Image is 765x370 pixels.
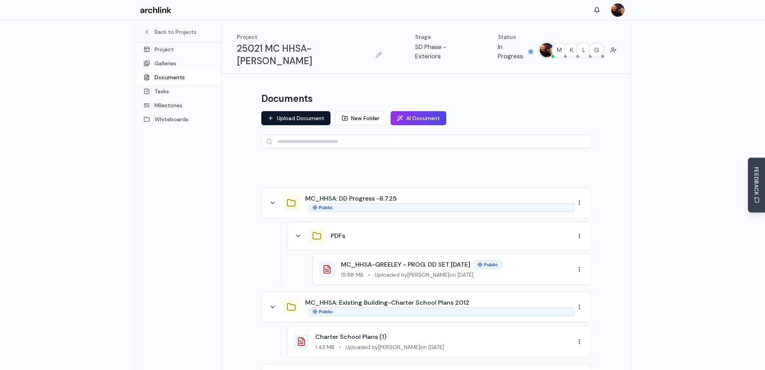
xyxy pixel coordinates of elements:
[315,333,386,341] a: Charter School Plans (1)
[140,7,171,14] img: Archlink
[134,84,221,98] a: Tasks
[484,262,498,268] span: Public
[134,112,221,126] a: Whiteboards
[134,56,221,70] a: Galleries
[753,167,760,195] span: FEEDBACK
[498,42,525,61] p: In Progress
[551,42,567,58] button: M
[319,309,333,315] span: Public
[341,260,470,269] a: MC_HHSA-GREELEY - PROG. DD SET [DATE]
[134,98,221,112] a: Milestones
[540,43,554,57] img: MARC JONES
[319,204,333,211] span: Public
[552,43,566,57] span: M
[315,343,334,351] span: 1.43 MB
[368,271,370,279] span: •
[144,28,212,36] a: Back to Projects
[287,326,591,358] div: Charter School Plans (1)1.43 MB•Uploaded by[PERSON_NAME]on [DATE]
[539,42,555,58] button: MARC JONES
[415,33,467,41] p: Stage
[564,42,579,58] button: K
[134,42,221,56] a: Project
[589,42,604,58] button: G
[261,111,330,125] button: Upload Document
[261,187,591,218] div: MC_HHSA: DD Progress -8.7.25Public
[237,33,384,41] p: Project
[237,42,370,67] h1: 25021 MC HHSA-[PERSON_NAME]
[498,33,533,41] p: Status
[611,3,624,17] img: MARC JONES
[313,253,591,285] div: MC_HHSA-GREELEY - PROG. DD SET [DATE]Public15.88 MB•Uploaded by[PERSON_NAME]on [DATE]
[287,222,591,250] div: PDFs
[375,271,473,279] span: Uploaded by [PERSON_NAME] on [DATE]
[335,111,386,125] button: New Folder
[589,43,603,57] span: G
[565,43,579,57] span: K
[339,343,341,351] span: •
[577,43,591,57] span: L
[346,343,444,351] span: Uploaded by [PERSON_NAME] on [DATE]
[341,271,363,279] span: 15.88 MB
[391,111,446,125] button: AI Document
[261,92,313,105] h1: Documents
[134,70,221,84] a: Documents
[305,194,397,203] button: MC_HHSA: DD Progress -8.7.25
[748,158,765,213] button: Send Feedback
[331,231,345,241] button: PDFs
[576,42,592,58] button: L
[305,298,469,307] button: MC_HHSA: Existing Building-Charter School Plans 2012
[261,291,591,323] div: MC_HHSA: Existing Building-Charter School Plans 2012Public
[415,42,467,61] p: SD Phase - Exteriors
